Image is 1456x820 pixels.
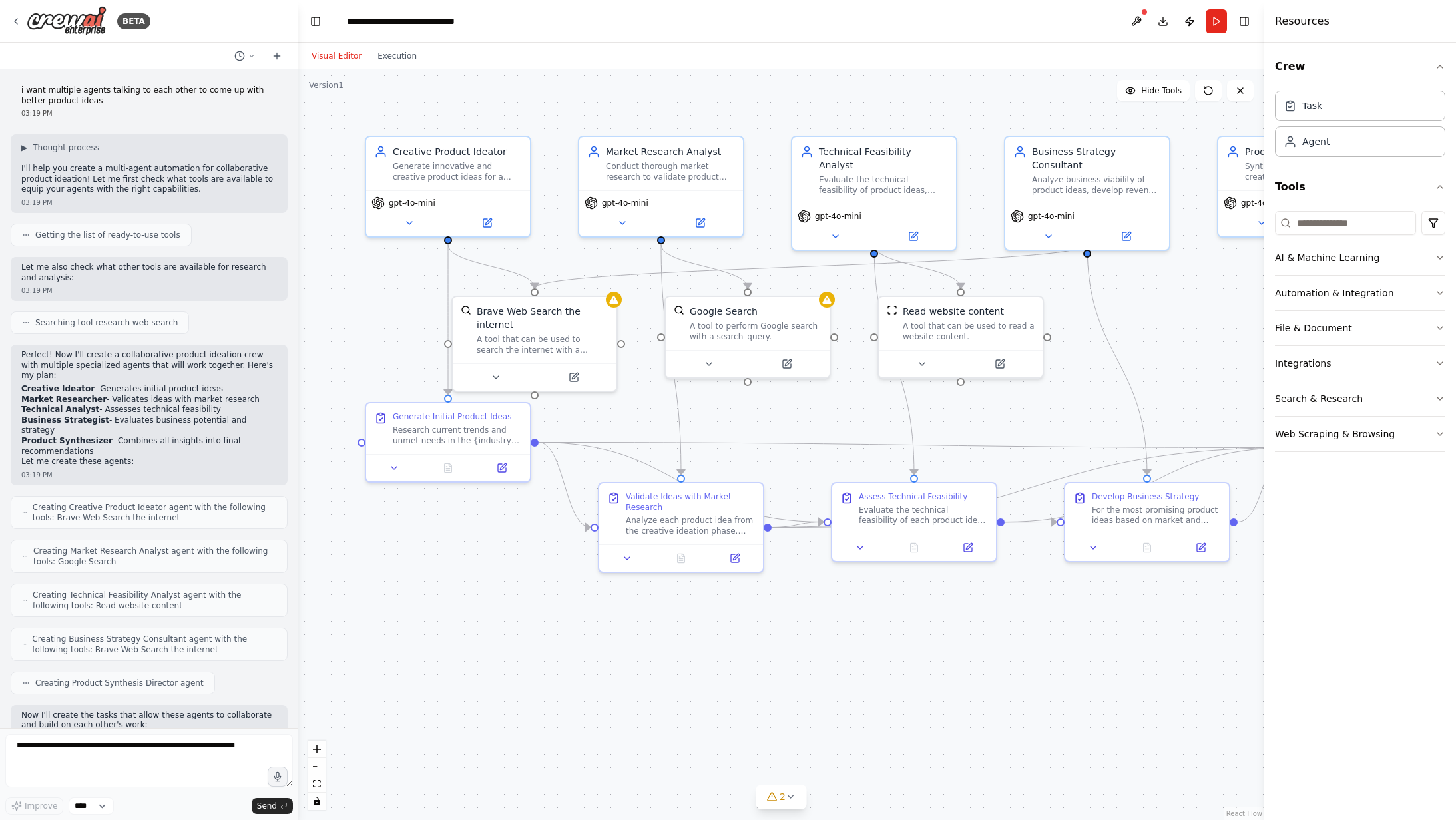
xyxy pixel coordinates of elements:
div: Product Synthesis Director [1245,145,1374,158]
a: React Flow attribution [1226,810,1262,817]
button: Crew [1275,48,1445,85]
g: Edge from 95a2da06-42bb-427e-b892-255be12b5c74 to d902c50f-131d-4d1d-a3ed-64d0c989f6a7 [772,516,824,534]
g: Edge from d902c50f-131d-4d1d-a3ed-64d0c989f6a7 to d9dee109-b654-4481-ac76-c28f3fc11630 [1005,441,1290,529]
div: Develop Business Strategy [1092,491,1199,502]
span: 2 [780,790,786,803]
span: gpt-4o-mini [815,211,861,222]
div: 03:19 PM [21,108,277,118]
p: i want multiple agents talking to each other to come up with better product ideas [21,85,277,106]
img: BraveSearchTool [461,305,471,315]
strong: Business Strategist [21,415,109,425]
div: Assess Technical FeasibilityEvaluate the technical feasibility of each product idea, focusing on ... [831,482,997,562]
button: AI & Machine Learning [1275,240,1445,275]
span: Getting the list of ready-to-use tools [35,230,180,240]
div: Business Strategy Consultant [1032,145,1161,172]
button: No output available [886,540,943,556]
p: I'll help you create a multi-agent automation for collaborative product ideation! Let me first ch... [21,164,277,195]
p: Let me create these agents: [21,457,277,467]
button: Send [252,798,293,814]
li: - Evaluates business potential and strategy [21,415,277,436]
button: zoom in [308,741,326,758]
span: Improve [25,801,57,811]
span: Creating Creative Product Ideator agent with the following tools: Brave Web Search the internet [33,502,276,523]
button: Web Scraping & Browsing [1275,417,1445,451]
div: Brave Web Search the internet [477,305,608,331]
span: gpt-4o-mini [1028,211,1075,222]
div: ScrapeWebsiteToolRead website contentA tool that can be used to read a website content. [877,296,1044,379]
span: Creating Technical Feasibility Analyst agent with the following tools: Read website content [33,590,276,611]
span: Creating Market Research Analyst agent with the following tools: Google Search [33,546,276,567]
button: Open in side panel [479,460,525,476]
button: fit view [308,775,326,793]
p: Let me also check what other tools are available for research and analysis: [21,262,277,283]
button: File & Document [1275,311,1445,345]
button: Automation & Integration [1275,276,1445,310]
button: Tools [1275,168,1445,206]
g: Edge from a219f89d-6bf5-4861-aa5d-6aaadb28ea4b to d9dee109-b654-4481-ac76-c28f3fc11630 [539,436,1290,455]
button: Visual Editor [304,48,369,64]
div: Technical Feasibility Analyst [819,145,948,172]
g: Edge from 6347623f-e408-4834-964a-f7f13b379e9e to f99369f7-4824-406f-b8be-f08dc7b0ce94 [654,244,754,288]
div: For the most promising product ideas based on market and technical analysis, develop comprehensiv... [1092,505,1221,526]
div: Crew [1275,85,1445,168]
g: Edge from 6347623f-e408-4834-964a-f7f13b379e9e to 95a2da06-42bb-427e-b892-255be12b5c74 [654,244,688,475]
div: SerplyWebSearchToolGoogle SearchA tool to perform Google search with a search_query. [664,296,831,379]
g: Edge from c1a80d58-9b34-440d-b160-8bcd8531fb67 to 46a549f2-c49b-4309-9e7f-e3ef07d82ed2 [867,244,967,288]
nav: breadcrumb [347,15,455,28]
span: Creating Business Strategy Consultant agent with the following tools: Brave Web Search the internet [32,634,276,655]
strong: Technical Analyst [21,405,99,414]
g: Edge from 3e22de40-5d64-47ef-95fd-71fa09b37b16 to d9dee109-b654-4481-ac76-c28f3fc11630 [1238,441,1290,529]
button: No output available [420,460,477,476]
button: Open in side panel [875,228,951,244]
div: Creative Product IdeatorGenerate innovative and creative product ideas for a crypto trading platf... [365,136,531,238]
div: Generate innovative and creative product ideas for a crypto trading platform targeting retail cry... [393,161,522,182]
div: Agent [1302,135,1330,148]
div: Market Research Analyst [606,145,735,158]
li: - Generates initial product ideas [21,384,277,395]
img: SerplyWebSearchTool [674,305,684,315]
button: Search & Research [1275,381,1445,416]
button: toggle interactivity [308,793,326,810]
div: Generate Initial Product IdeasResearch current trends and unmet needs in the {industry} industry ... [365,402,531,483]
div: Market Research AnalystConduct thorough market research to validate product ideas, analyze compet... [578,136,744,238]
div: Assess Technical Feasibility [859,491,967,502]
div: Analyze each product idea from the creative ideation phase. Research market size, existing compet... [626,515,755,536]
span: gpt-4o-mini [602,198,648,208]
div: Analyze business viability of product ideas, develop revenue models, assess investment requiremen... [1032,174,1161,196]
div: Evaluate the technical feasibility of product ideas, assess required technologies, development co... [819,174,948,196]
button: Click to speak your automation idea [268,767,288,787]
p: Perfect! Now I'll create a collaborative product ideation crew with multiple specialized agents t... [21,350,277,381]
button: 2 [756,785,807,809]
div: Validate Ideas with Market ResearchAnalyze each product idea from the creative ideation phase. Re... [598,482,764,573]
img: ScrapeWebsiteTool [887,305,897,315]
div: Technical Feasibility AnalystEvaluate the technical feasibility of product ideas, assess required... [791,136,957,251]
div: Google Search [690,305,758,318]
button: No output available [653,550,710,566]
div: 03:19 PM [21,198,277,208]
button: Open in side panel [749,356,824,372]
div: 03:19 PM [21,286,277,296]
div: Evaluate the technical feasibility of each product idea, focusing on those that scored highest in... [859,505,988,526]
li: - Assesses technical feasibility [21,405,277,415]
li: - Combines all insights into final recommendations [21,436,277,457]
div: Conduct thorough market research to validate product ideas, analyze competition, identify market ... [606,161,735,182]
div: BraveSearchToolBrave Web Search the internetA tool that can be used to search the internet with a... [451,296,618,392]
strong: Market Researcher [21,395,107,404]
button: Open in side panel [1178,540,1224,556]
div: BETA [117,13,150,29]
g: Edge from a219f89d-6bf5-4861-aa5d-6aaadb28ea4b to 95a2da06-42bb-427e-b892-255be12b5c74 [539,436,591,534]
button: Switch to previous chat [229,48,261,64]
button: zoom out [308,758,326,775]
button: Hide left sidebar [306,12,325,31]
div: Creative Product Ideator [393,145,522,158]
button: Hide Tools [1117,80,1190,101]
button: Hide right sidebar [1235,12,1254,31]
button: Open in side panel [712,550,758,566]
div: A tool to perform Google search with a search_query. [690,321,822,342]
g: Edge from 95a2da06-42bb-427e-b892-255be12b5c74 to d9dee109-b654-4481-ac76-c28f3fc11630 [772,441,1290,534]
div: Read website content [903,305,1004,318]
h4: Resources [1275,13,1330,29]
p: Now I'll create the tasks that allow these agents to collaborate and build on each other's work: [21,710,277,731]
g: Edge from d902c50f-131d-4d1d-a3ed-64d0c989f6a7 to 3e22de40-5d64-47ef-95fd-71fa09b37b16 [1005,516,1057,529]
button: Open in side panel [662,215,738,231]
